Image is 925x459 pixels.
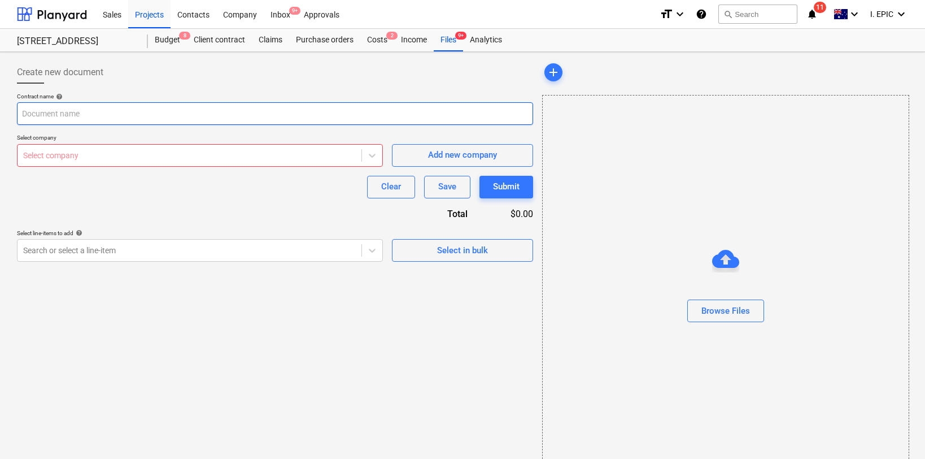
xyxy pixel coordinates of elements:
[673,7,687,21] i: keyboard_arrow_down
[17,134,383,144] p: Select company
[814,2,826,13] span: 11
[687,300,764,322] button: Browse Files
[660,7,673,21] i: format_size
[424,176,470,198] button: Save
[434,29,463,51] a: Files9+
[54,93,63,100] span: help
[367,176,415,198] button: Clear
[438,179,456,194] div: Save
[895,7,908,21] i: keyboard_arrow_down
[723,10,732,19] span: search
[696,7,707,21] i: Knowledge base
[187,29,252,51] a: Client contract
[17,66,103,79] span: Create new document
[455,32,466,40] span: 9+
[394,29,434,51] a: Income
[386,207,486,220] div: Total
[392,239,533,262] button: Select in bulk
[17,36,134,47] div: [STREET_ADDRESS]
[179,32,190,40] span: 8
[381,179,401,194] div: Clear
[718,5,797,24] button: Search
[289,29,360,51] a: Purchase orders
[806,7,818,21] i: notifications
[493,179,520,194] div: Submit
[701,304,750,318] div: Browse Files
[289,7,300,15] span: 9+
[486,207,533,220] div: $0.00
[386,32,398,40] span: 2
[392,144,533,167] button: Add new company
[360,29,394,51] div: Costs
[252,29,289,51] a: Claims
[17,229,383,237] div: Select line-items to add
[360,29,394,51] a: Costs2
[437,243,488,258] div: Select in bulk
[848,7,861,21] i: keyboard_arrow_down
[148,29,187,51] a: Budget8
[73,229,82,236] span: help
[463,29,509,51] a: Analytics
[547,66,560,79] span: add
[434,29,463,51] div: Files
[148,29,187,51] div: Budget
[428,148,497,162] div: Add new company
[870,10,893,19] span: I. EPIC
[479,176,533,198] button: Submit
[17,93,533,100] div: Contract name
[17,102,533,125] input: Document name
